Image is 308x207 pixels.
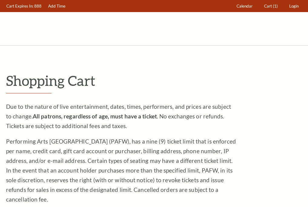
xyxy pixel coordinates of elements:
[289,4,299,8] span: Login
[6,4,33,8] span: Cart Expires In:
[6,137,236,204] p: Performing Arts [GEOGRAPHIC_DATA] (PAFW), has a nine (9) ticket limit that is enforced per name, ...
[45,0,68,12] a: Add Time
[6,103,231,129] span: Due to the nature of live entertainment, dates, times, performers, and prices are subject to chan...
[34,4,41,8] span: 888
[33,113,157,120] strong: All patrons, regardless of age, must have a ticket
[261,0,281,12] a: Cart (1)
[286,0,302,12] a: Login
[237,4,253,8] span: Calendar
[273,4,278,8] span: (1)
[264,4,272,8] span: Cart
[234,0,256,12] a: Calendar
[6,73,302,88] p: Shopping Cart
